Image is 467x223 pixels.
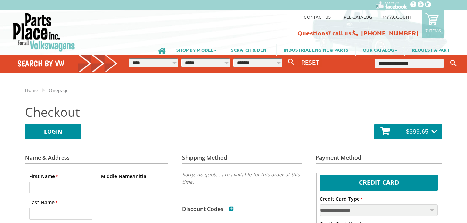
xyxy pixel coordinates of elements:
button: RESET [298,57,322,67]
span: $399.65 [406,128,428,135]
a: REQUEST A PART [405,44,457,56]
p: Sorry, no quotes are available for this order at this time. [182,171,302,185]
a: Contact us [304,14,331,20]
a: LOGIN [25,124,81,139]
a: OUR CATALOG [356,44,404,56]
a: INDUSTRIAL ENGINE & PARTS [277,44,355,56]
label: Credit Card [320,175,438,189]
h3: Shipping Method [182,155,302,164]
a: SHOP BY MODEL [169,44,224,56]
a: Home [25,87,38,93]
label: Credit Card Type [320,195,362,203]
p: 7 items [425,27,441,33]
h3: Name & Address [25,155,168,164]
a: SCRATCH & DENT [224,44,276,56]
h3: Discount Codes [182,206,234,212]
a: Onepage [49,87,69,93]
button: Keyword Search [448,58,459,69]
a: 7 items [422,10,444,38]
h3: Payment Method [316,155,442,164]
span: RESET [301,58,319,66]
h4: Search by VW [17,58,118,68]
h2: Checkout [25,104,442,121]
button: Search By VW... [285,57,297,67]
img: Parts Place Inc! [12,12,76,52]
label: First Name [29,173,58,180]
label: Middle Name/Initial [101,173,148,180]
a: Free Catalog [341,14,372,20]
a: My Account [383,14,411,20]
label: Last Name [29,199,57,206]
